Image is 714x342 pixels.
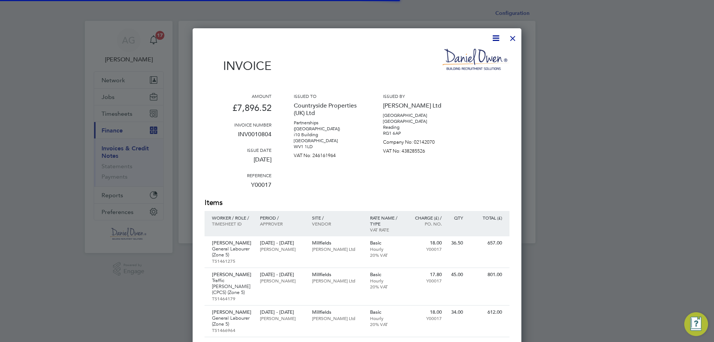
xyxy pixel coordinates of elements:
p: Partnerships ([GEOGRAPHIC_DATA]) [294,120,361,132]
p: Y00017 [205,178,271,198]
p: [DATE] [205,153,271,172]
p: Po. No. [409,221,442,227]
p: [PERSON_NAME] [260,315,304,321]
p: [PERSON_NAME] [260,246,304,252]
p: Y00017 [409,315,442,321]
p: 20% VAT [370,252,402,258]
p: Traffic [PERSON_NAME] (CPCS) (Zone 5) [212,278,253,295]
h3: Issued by [383,93,450,99]
p: 34.00 [449,309,463,315]
p: QTY [449,215,463,221]
p: General Labourer (Zone 5) [212,315,253,327]
p: [GEOGRAPHIC_DATA] [294,138,361,144]
h3: Issue date [205,147,271,153]
img: danielowen-logo-remittance.png [443,49,509,70]
button: Engage Resource Center [684,312,708,336]
p: INV0010804 [205,128,271,147]
p: Timesheet ID [212,221,253,227]
p: Millfields [312,272,363,278]
p: 657.00 [470,240,502,246]
h3: Invoice number [205,122,271,128]
p: [GEOGRAPHIC_DATA] [383,118,450,124]
p: [PERSON_NAME] [212,309,253,315]
p: [PERSON_NAME] Ltd [312,315,363,321]
p: VAT No: 246161964 [294,150,361,159]
p: Company No: 02142070 [383,136,450,145]
p: Basic [370,272,402,278]
p: [GEOGRAPHIC_DATA] [383,112,450,118]
p: TS1464179 [212,295,253,301]
p: WV1 1LD [294,144,361,150]
p: 36.50 [449,240,463,246]
p: £7,896.52 [205,99,271,122]
p: Hourly [370,315,402,321]
p: Approver [260,221,304,227]
h1: Invoice [205,59,271,73]
p: i10 Building [294,132,361,138]
p: Site / [312,215,363,221]
p: Millfields [312,309,363,315]
p: Y00017 [409,246,442,252]
p: 18.00 [409,309,442,315]
p: Hourly [370,278,402,284]
h3: Reference [205,172,271,178]
p: 18.00 [409,240,442,246]
p: VAT No: 438285526 [383,145,450,154]
h2: Items [205,198,509,208]
h3: Issued to [294,93,361,99]
p: Period / [260,215,304,221]
p: Basic [370,240,402,246]
p: 801.00 [470,272,502,278]
p: Total (£) [470,215,502,221]
p: 20% VAT [370,284,402,290]
p: [DATE] - [DATE] [260,309,304,315]
p: Worker / Role / [212,215,253,221]
p: Basic [370,309,402,315]
p: [PERSON_NAME] [212,272,253,278]
p: [PERSON_NAME] Ltd [312,246,363,252]
p: Vendor [312,221,363,227]
p: [DATE] - [DATE] [260,240,304,246]
p: 612.00 [470,309,502,315]
p: [PERSON_NAME] [260,278,304,284]
p: Millfields [312,240,363,246]
p: Y00017 [409,278,442,284]
p: [PERSON_NAME] Ltd [312,278,363,284]
p: TS1461275 [212,258,253,264]
p: [PERSON_NAME] Ltd [383,99,450,112]
p: Hourly [370,246,402,252]
p: VAT rate [370,227,402,233]
p: [DATE] - [DATE] [260,272,304,278]
p: 45.00 [449,272,463,278]
p: Charge (£) / [409,215,442,221]
p: 20% VAT [370,321,402,327]
p: [PERSON_NAME] [212,240,253,246]
p: Reading [383,124,450,130]
h3: Amount [205,93,271,99]
p: Rate name / type [370,215,402,227]
p: RG1 6AP [383,130,450,136]
p: TS1466964 [212,327,253,333]
p: Countryside Properties (UK) Ltd [294,99,361,120]
p: 17.80 [409,272,442,278]
p: General Labourer (Zone 5) [212,246,253,258]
